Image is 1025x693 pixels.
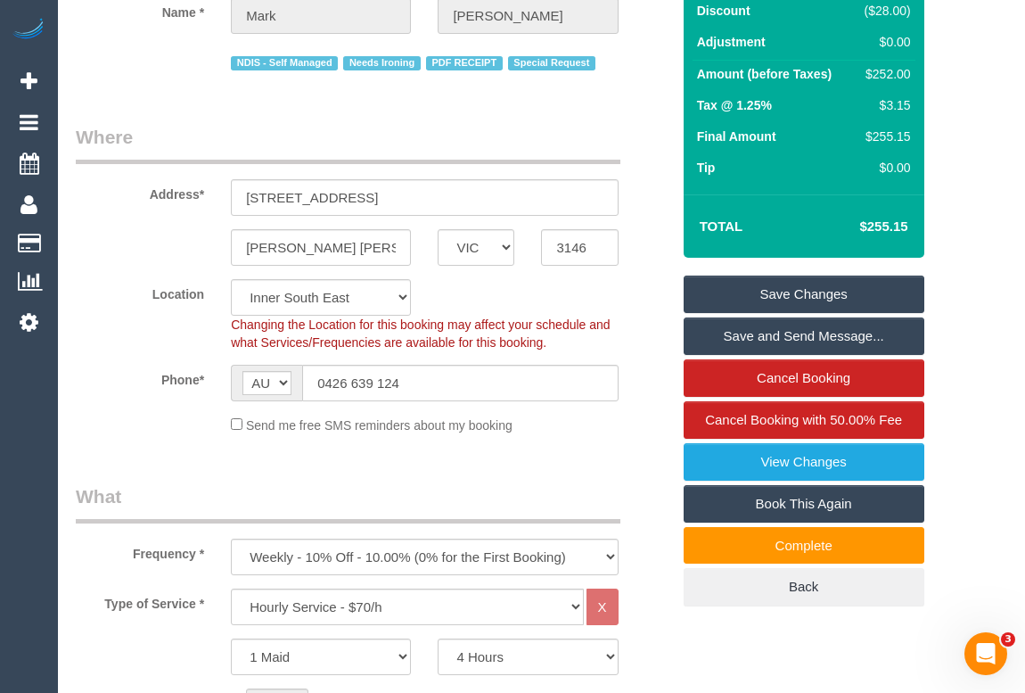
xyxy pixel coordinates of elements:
[697,128,776,145] label: Final Amount
[964,632,1007,675] iframe: Intercom live chat
[1001,632,1015,647] span: 3
[857,65,911,83] div: $252.00
[508,56,595,70] span: Special Request
[684,527,924,565] a: Complete
[62,365,217,389] label: Phone*
[684,568,924,606] a: Back
[697,159,716,177] label: Tip
[857,2,911,20] div: ($28.00)
[426,56,503,70] span: PDF RECEIPT
[697,33,766,51] label: Adjustment
[11,18,46,43] img: Automaid Logo
[697,96,772,114] label: Tax @ 1.25%
[684,276,924,313] a: Save Changes
[857,96,911,114] div: $3.15
[541,229,618,266] input: Post Code*
[857,128,911,145] div: $255.15
[231,56,338,70] span: NDIS - Self Managed
[684,485,924,523] a: Book This Again
[697,65,832,83] label: Amount (before Taxes)
[62,539,217,563] label: Frequency *
[343,56,421,70] span: Needs Ironing
[76,483,620,524] legend: What
[231,229,411,266] input: Suburb*
[857,33,911,51] div: $0.00
[684,359,924,397] a: Cancel Booking
[697,2,750,20] label: Discount
[684,401,924,439] a: Cancel Booking with 50.00% Fee
[684,443,924,481] a: View Changes
[62,279,217,303] label: Location
[302,365,618,401] input: Phone*
[246,418,512,433] span: Send me free SMS reminders about my booking
[62,589,217,613] label: Type of Service *
[700,219,743,234] strong: Total
[76,124,620,164] legend: Where
[684,318,924,355] a: Save and Send Message...
[62,179,217,203] label: Address*
[806,219,907,235] h4: $255.15
[705,412,902,427] span: Cancel Booking with 50.00% Fee
[231,318,610,350] span: Changing the Location for this booking may affect your schedule and what Services/Frequencies are...
[857,159,911,177] div: $0.00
